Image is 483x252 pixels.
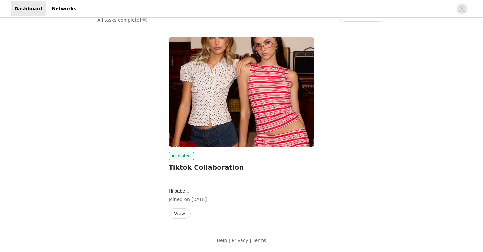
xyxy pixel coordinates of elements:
h2: Tiktok Collaboration [169,163,314,172]
img: Edikted [169,37,314,147]
span: Hi babe, [169,189,191,194]
a: Networks [48,1,80,16]
span: | [229,238,230,243]
button: View [169,208,191,219]
span: Activated [169,152,194,160]
a: Privacy [232,238,248,243]
p: All tasks complete! [97,16,148,24]
span: Joined on [169,197,190,202]
span: | [250,238,251,243]
span: [DATE] [191,197,207,202]
a: View [169,211,191,216]
div: avatar [459,4,465,14]
a: Terms [253,238,266,243]
a: Dashboard [11,1,46,16]
a: Help [217,238,227,243]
